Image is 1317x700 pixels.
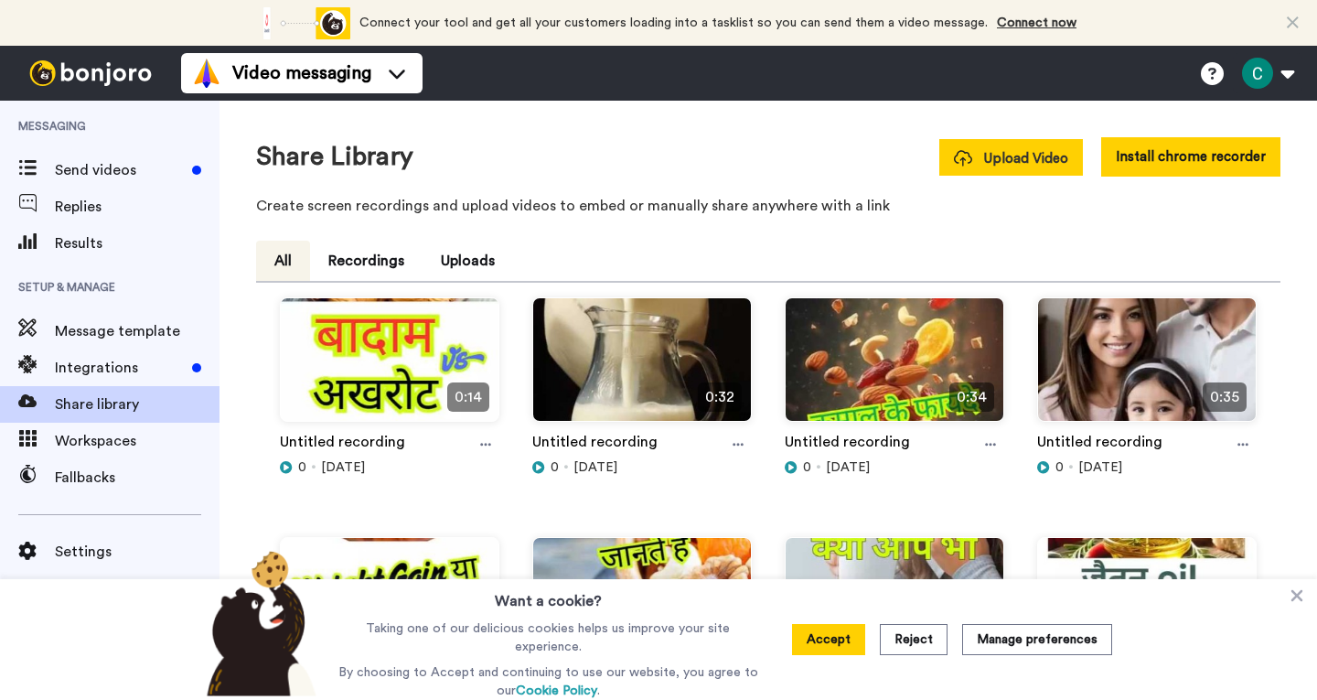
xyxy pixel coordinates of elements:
[516,684,597,697] a: Cookie Policy
[954,149,1068,168] span: Upload Video
[495,579,602,612] h3: Want a cookie?
[55,541,219,563] span: Settings
[55,320,219,342] span: Message template
[1038,298,1256,436] img: 00b055e3-4b82-47a8-a0c9-c5f556185f5c_thumbnail_source_1758518212.jpg
[55,159,185,181] span: Send videos
[250,7,350,39] div: animation
[803,458,811,477] span: 0
[532,431,658,458] a: Untitled recording
[55,393,219,415] span: Share library
[192,59,221,88] img: vm-color.svg
[334,663,763,700] p: By choosing to Accept and continuing to use our website, you agree to our .
[280,458,499,477] div: [DATE]
[785,458,1004,477] div: [DATE]
[55,196,219,218] span: Replies
[532,458,752,477] div: [DATE]
[280,431,405,458] a: Untitled recording
[232,60,371,86] span: Video messaging
[22,60,159,86] img: bj-logo-header-white.svg
[962,624,1112,655] button: Manage preferences
[55,430,219,452] span: Workspaces
[190,550,326,696] img: bear-with-cookie.png
[334,619,763,656] p: Taking one of our delicious cookies helps us improve your site experience.
[447,382,489,412] span: 0:14
[1203,382,1247,412] span: 0:35
[1101,137,1280,177] button: Install chrome recorder
[785,431,910,458] a: Untitled recording
[1037,458,1257,477] div: [DATE]
[281,538,498,676] img: 4b1ff15b-3338-433b-8d39-baca9e9e8cbc_thumbnail_source_1758430962.jpg
[551,458,559,477] span: 0
[359,16,988,29] span: Connect your tool and get all your customers loading into a tasklist so you can send them a video...
[949,382,994,412] span: 0:34
[1038,538,1256,676] img: 4d442c7e-0e29-46ab-b606-7065ef040267_thumbnail_source_1758171171.jpg
[256,241,310,281] button: All
[1055,458,1064,477] span: 0
[786,538,1003,676] img: 5f13fd50-bda2-43a4-80e0-cfe304ef6db9_thumbnail_source_1758258915.jpg
[698,382,742,412] span: 0:32
[786,298,1003,436] img: d292a665-bacc-4d23-93d4-465926fbd4ba_thumbnail_source_1758604697.jpg
[533,538,751,676] img: 777fe9f2-8d3d-4e05-afb2-d1964836ca2d_thumbnail_source_1758345093.jpg
[281,298,498,436] img: 6f5661bc-a352-4571-a68c-a4a0b361fe66_thumbnail_source_1758776463.jpg
[298,458,306,477] span: 0
[997,16,1076,29] a: Connect now
[256,143,413,171] h1: Share Library
[310,241,423,281] button: Recordings
[939,139,1083,176] button: Upload Video
[880,624,948,655] button: Reject
[792,624,865,655] button: Accept
[256,195,1280,217] p: Create screen recordings and upload videos to embed or manually share anywhere with a link
[55,357,185,379] span: Integrations
[1037,431,1162,458] a: Untitled recording
[55,467,219,489] span: Fallbacks
[423,241,513,281] button: Uploads
[533,298,751,436] img: 081e03aa-9c52-4435-bd48-721f42b73a75_thumbnail_source_1758688400.jpg
[55,232,219,254] span: Results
